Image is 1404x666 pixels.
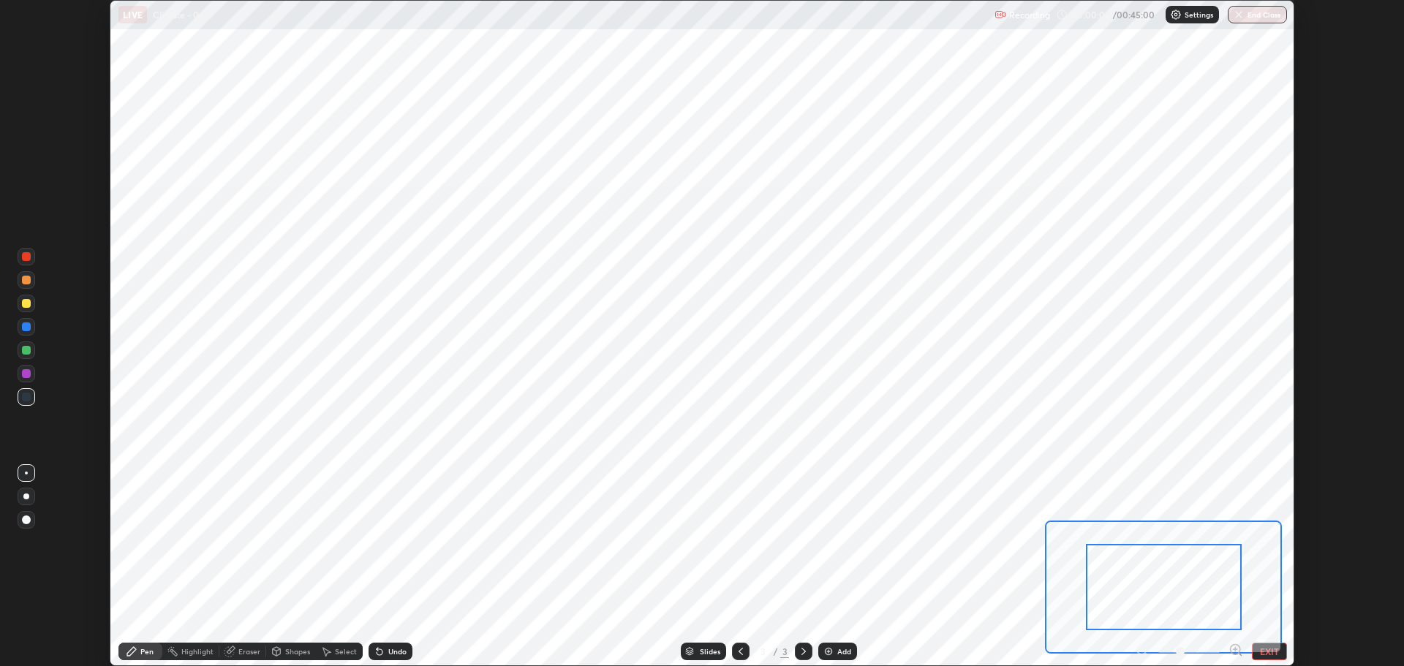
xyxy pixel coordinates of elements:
div: Add [837,648,851,655]
div: Shapes [285,648,310,655]
p: LIVE [123,9,143,20]
img: end-class-cross [1233,9,1245,20]
button: End Class [1228,6,1287,23]
img: add-slide-button [823,646,834,657]
img: class-settings-icons [1170,9,1182,20]
p: Settings [1185,11,1213,18]
button: EXIT [1252,643,1287,660]
p: Climate - 04 [153,9,204,20]
div: Eraser [238,648,260,655]
div: 3 [780,645,789,658]
div: Highlight [181,648,214,655]
div: Slides [700,648,720,655]
p: Recording [1009,10,1050,20]
div: Undo [388,648,407,655]
div: 3 [755,647,770,656]
div: Select [335,648,357,655]
img: recording.375f2c34.svg [994,9,1006,20]
div: / [773,647,777,656]
div: Pen [140,648,154,655]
